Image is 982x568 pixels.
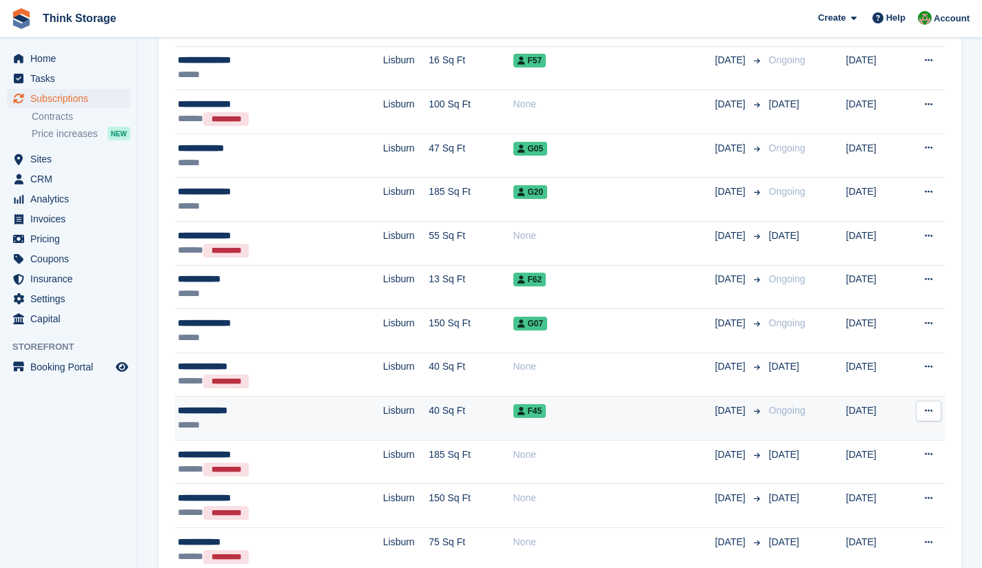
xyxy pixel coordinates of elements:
[37,7,122,30] a: Think Storage
[114,359,130,375] a: Preview store
[383,484,429,528] td: Lisburn
[715,359,748,374] span: [DATE]
[846,440,903,484] td: [DATE]
[32,127,98,140] span: Price increases
[513,229,715,243] div: None
[769,317,806,328] span: Ongoing
[846,484,903,528] td: [DATE]
[715,141,748,156] span: [DATE]
[7,357,130,377] a: menu
[769,273,806,284] span: Ongoing
[7,169,130,189] a: menu
[30,169,113,189] span: CRM
[383,265,429,309] td: Lisburn
[513,97,715,112] div: None
[30,89,113,108] span: Subscriptions
[11,8,32,29] img: stora-icon-8386f47178a22dfd0bd8f6a31ec36ba5ce8667c1dd55bd0f319d3a0aa187defe.svg
[513,359,715,374] div: None
[383,353,429,397] td: Lisburn
[12,340,137,354] span: Storefront
[383,397,429,441] td: Lisburn
[846,265,903,309] td: [DATE]
[30,249,113,269] span: Coupons
[513,535,715,549] div: None
[7,149,130,169] a: menu
[108,127,130,140] div: NEW
[846,221,903,265] td: [DATE]
[846,353,903,397] td: [DATE]
[30,209,113,229] span: Invoices
[7,189,130,209] a: menu
[513,317,548,330] span: G07
[30,189,113,209] span: Analytics
[513,404,546,418] span: F45
[30,69,113,88] span: Tasks
[429,221,513,265] td: 55 Sq Ft
[30,357,113,377] span: Booking Portal
[513,142,548,156] span: G05
[769,230,799,241] span: [DATE]
[383,90,429,134] td: Lisburn
[383,178,429,222] td: Lisburn
[715,491,748,505] span: [DATE]
[429,134,513,178] td: 47 Sq Ft
[715,316,748,330] span: [DATE]
[818,11,846,25] span: Create
[429,178,513,222] td: 185 Sq Ft
[7,249,130,269] a: menu
[429,353,513,397] td: 40 Sq Ft
[846,178,903,222] td: [DATE]
[715,53,748,67] span: [DATE]
[429,309,513,353] td: 150 Sq Ft
[383,309,429,353] td: Lisburn
[846,90,903,134] td: [DATE]
[846,397,903,441] td: [DATE]
[769,536,799,547] span: [DATE]
[30,269,113,288] span: Insurance
[934,12,970,25] span: Account
[7,309,130,328] a: menu
[715,403,748,418] span: [DATE]
[383,46,429,90] td: Lisburn
[429,265,513,309] td: 13 Sq Ft
[30,309,113,328] span: Capital
[715,229,748,243] span: [DATE]
[383,221,429,265] td: Lisburn
[383,134,429,178] td: Lisburn
[769,361,799,372] span: [DATE]
[715,272,748,286] span: [DATE]
[32,110,130,123] a: Contracts
[32,126,130,141] a: Price increases NEW
[513,491,715,505] div: None
[918,11,932,25] img: Sarah Mackie
[846,46,903,90] td: [DATE]
[429,440,513,484] td: 185 Sq Ft
[769,405,806,416] span: Ongoing
[30,229,113,249] span: Pricing
[383,440,429,484] td: Lisburn
[513,448,715,462] div: None
[7,69,130,88] a: menu
[769,186,806,197] span: Ongoing
[715,448,748,462] span: [DATE]
[769,492,799,503] span: [DATE]
[513,54,546,67] span: F57
[7,269,130,288] a: menu
[715,97,748,112] span: [DATE]
[30,49,113,68] span: Home
[715,535,748,549] span: [DATE]
[7,289,130,308] a: menu
[886,11,906,25] span: Help
[7,209,130,229] a: menu
[429,90,513,134] td: 100 Sq Ft
[846,309,903,353] td: [DATE]
[846,134,903,178] td: [DATE]
[769,143,806,154] span: Ongoing
[513,185,548,199] span: G20
[429,46,513,90] td: 16 Sq Ft
[7,229,130,249] a: menu
[7,89,130,108] a: menu
[429,484,513,528] td: 150 Sq Ft
[513,273,546,286] span: F62
[769,449,799,460] span: [DATE]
